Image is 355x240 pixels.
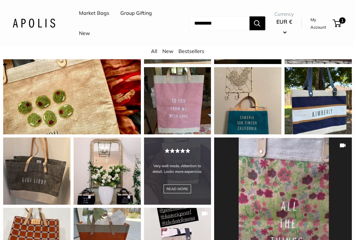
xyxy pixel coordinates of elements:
[120,9,152,18] a: Group Gifting
[178,48,204,54] a: Bestsellers
[310,16,330,31] a: My Account
[333,20,341,27] a: 1
[151,48,157,54] a: All
[79,9,109,18] a: Market Bags
[276,18,292,25] span: EUR €
[189,16,250,30] input: Search...
[274,10,294,19] span: Currency
[339,17,346,24] span: 1
[13,19,55,28] img: Apolis
[79,29,90,38] a: New
[250,16,265,30] button: Search
[162,48,173,54] a: New
[274,17,294,37] button: EUR €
